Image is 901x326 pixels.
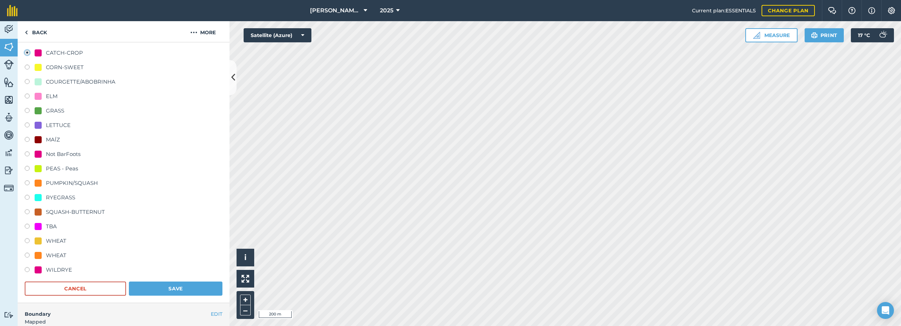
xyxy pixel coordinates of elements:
img: svg+xml;base64,PD94bWwgdmVyc2lvbj0iMS4wIiBlbmNvZGluZz0idXRmLTgiPz4KPCEtLSBHZW5lcmF0b3I6IEFkb2JlIE... [4,130,14,140]
div: WILDRYE [46,266,72,274]
button: – [240,305,251,315]
div: CORN-SWEET [46,63,84,72]
button: Cancel [25,282,126,296]
img: svg+xml;base64,PD94bWwgdmVyc2lvbj0iMS4wIiBlbmNvZGluZz0idXRmLTgiPz4KPCEtLSBHZW5lcmF0b3I6IEFkb2JlIE... [4,183,14,193]
span: Mapped [18,318,229,326]
div: WHEAT [46,251,66,260]
img: fieldmargin Logo [7,5,18,16]
button: Print [805,28,844,42]
div: TBA [46,222,57,231]
img: Four arrows, one pointing top left, one top right, one bottom right and the last bottom left [241,275,249,283]
a: Back [18,21,54,42]
h4: Boundary [18,303,211,318]
span: Current plan : ESSENTIALS [692,7,756,14]
div: Open Intercom Messenger [877,302,894,319]
div: COURGETTE/ABOBRINHA [46,78,115,86]
div: CATCH-CROP [46,49,83,57]
img: svg+xml;base64,PHN2ZyB4bWxucz0iaHR0cDovL3d3dy53My5vcmcvMjAwMC9zdmciIHdpZHRoPSI1NiIgaGVpZ2h0PSI2MC... [4,95,14,105]
div: WHEAT [46,237,66,245]
span: 2025 [380,6,393,15]
img: svg+xml;base64,PD94bWwgdmVyc2lvbj0iMS4wIiBlbmNvZGluZz0idXRmLTgiPz4KPCEtLSBHZW5lcmF0b3I6IEFkb2JlIE... [4,312,14,318]
img: A cog icon [887,7,896,14]
button: Save [129,282,222,296]
button: 17 °C [851,28,894,42]
span: i [244,253,246,262]
img: svg+xml;base64,PD94bWwgdmVyc2lvbj0iMS4wIiBlbmNvZGluZz0idXRmLTgiPz4KPCEtLSBHZW5lcmF0b3I6IEFkb2JlIE... [4,147,14,158]
div: RYEGRASS [46,193,75,202]
div: ELM [46,92,58,101]
img: svg+xml;base64,PHN2ZyB4bWxucz0iaHR0cDovL3d3dy53My5vcmcvMjAwMC9zdmciIHdpZHRoPSIyMCIgaGVpZ2h0PSIyNC... [190,28,197,37]
img: svg+xml;base64,PD94bWwgdmVyc2lvbj0iMS4wIiBlbmNvZGluZz0idXRmLTgiPz4KPCEtLSBHZW5lcmF0b3I6IEFkb2JlIE... [4,165,14,176]
button: Satellite (Azure) [244,28,311,42]
button: More [177,21,229,42]
button: EDIT [211,310,222,318]
img: svg+xml;base64,PD94bWwgdmVyc2lvbj0iMS4wIiBlbmNvZGluZz0idXRmLTgiPz4KPCEtLSBHZW5lcmF0b3I6IEFkb2JlIE... [4,112,14,123]
div: PUMPKIN/SQUASH [46,179,98,187]
img: svg+xml;base64,PHN2ZyB4bWxucz0iaHR0cDovL3d3dy53My5vcmcvMjAwMC9zdmciIHdpZHRoPSI1NiIgaGVpZ2h0PSI2MC... [4,42,14,52]
img: svg+xml;base64,PHN2ZyB4bWxucz0iaHR0cDovL3d3dy53My5vcmcvMjAwMC9zdmciIHdpZHRoPSIxOSIgaGVpZ2h0PSIyNC... [811,31,818,40]
div: PEAS - Peas [46,164,78,173]
button: i [237,249,254,266]
span: [PERSON_NAME] Farm Life [310,6,361,15]
button: + [240,295,251,305]
img: svg+xml;base64,PD94bWwgdmVyc2lvbj0iMS4wIiBlbmNvZGluZz0idXRmLTgiPz4KPCEtLSBHZW5lcmF0b3I6IEFkb2JlIE... [4,24,14,35]
div: SQUASH-BUTTERNUT [46,208,105,216]
div: LETTUCE [46,121,71,129]
img: svg+xml;base64,PHN2ZyB4bWxucz0iaHR0cDovL3d3dy53My5vcmcvMjAwMC9zdmciIHdpZHRoPSIxNyIgaGVpZ2h0PSIxNy... [868,6,875,15]
img: svg+xml;base64,PHN2ZyB4bWxucz0iaHR0cDovL3d3dy53My5vcmcvMjAwMC9zdmciIHdpZHRoPSI1NiIgaGVpZ2h0PSI2MC... [4,77,14,87]
img: svg+xml;base64,PHN2ZyB4bWxucz0iaHR0cDovL3d3dy53My5vcmcvMjAwMC9zdmciIHdpZHRoPSI5IiBoZWlnaHQ9IjI0Ii... [25,28,28,37]
div: MAÍZ [46,135,60,144]
span: 17 ° C [858,28,870,42]
a: Change plan [762,5,815,16]
img: svg+xml;base64,PD94bWwgdmVyc2lvbj0iMS4wIiBlbmNvZGluZz0idXRmLTgiPz4KPCEtLSBHZW5lcmF0b3I6IEFkb2JlIE... [876,28,890,42]
img: A question mark icon [848,7,856,14]
div: Not BarFoots [46,150,80,158]
button: Measure [745,28,798,42]
img: Two speech bubbles overlapping with the left bubble in the forefront [828,7,836,14]
div: GRASS [46,107,64,115]
img: svg+xml;base64,PD94bWwgdmVyc2lvbj0iMS4wIiBlbmNvZGluZz0idXRmLTgiPz4KPCEtLSBHZW5lcmF0b3I6IEFkb2JlIE... [4,60,14,70]
img: Ruler icon [753,32,760,39]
